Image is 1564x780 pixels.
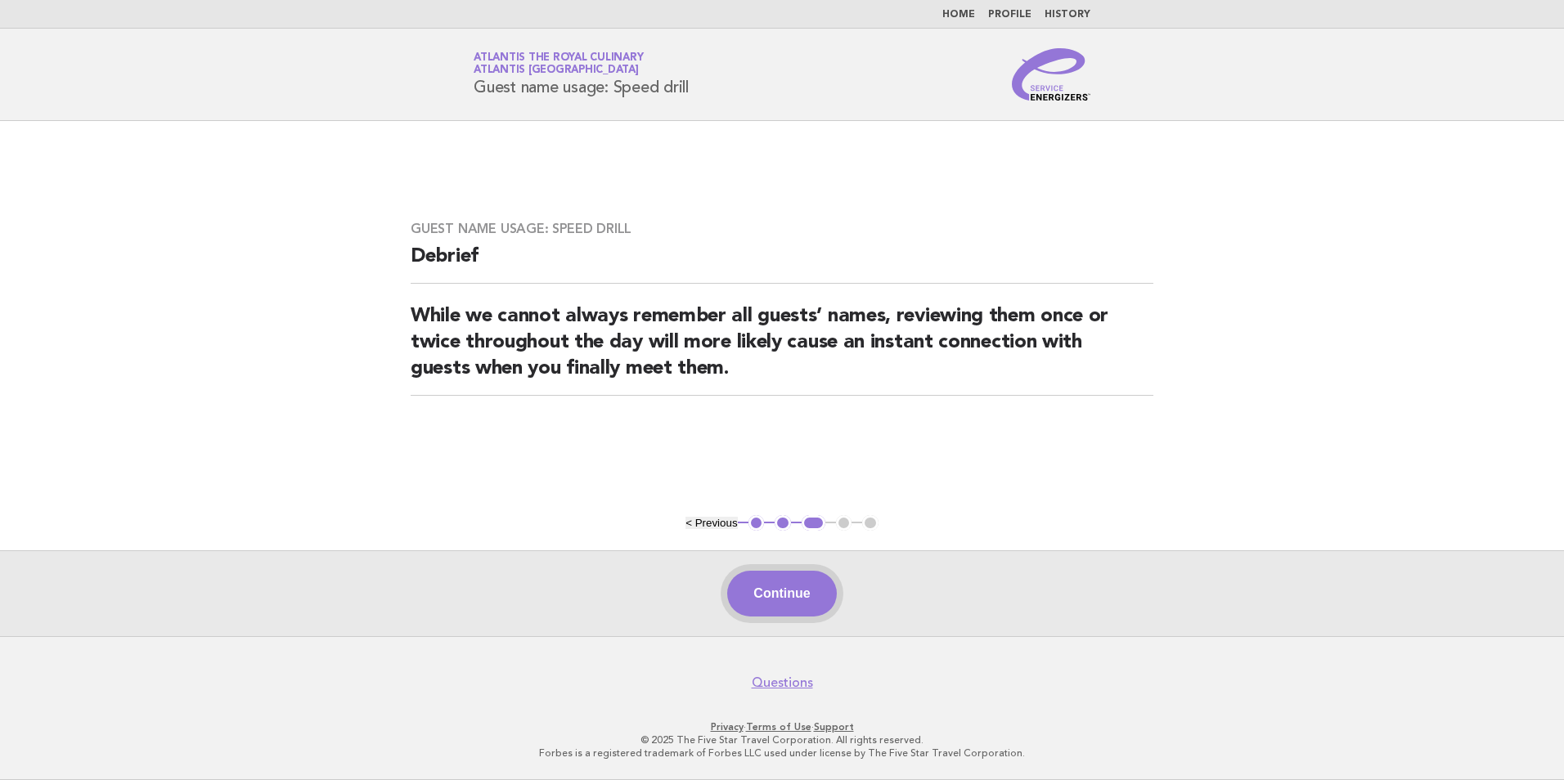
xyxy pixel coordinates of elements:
span: Atlantis [GEOGRAPHIC_DATA] [474,65,639,76]
button: 1 [748,515,765,531]
button: 3 [802,515,825,531]
a: History [1045,10,1090,20]
h1: Guest name usage: Speed drill [474,53,689,96]
h2: Debrief [411,244,1153,284]
button: < Previous [685,517,737,529]
a: Profile [988,10,1031,20]
a: Home [942,10,975,20]
h2: While we cannot always remember all guests’ names, reviewing them once or twice throughout the da... [411,303,1153,396]
a: Terms of Use [746,721,811,733]
p: © 2025 The Five Star Travel Corporation. All rights reserved. [281,733,1283,746]
a: Privacy [711,721,744,733]
p: · · [281,720,1283,733]
button: 2 [775,515,791,531]
a: Questions [752,675,813,691]
button: Continue [727,571,836,616]
p: Forbes is a registered trademark of Forbes LLC used under license by The Five Star Travel Corpora... [281,746,1283,760]
a: Support [814,721,854,733]
a: Atlantis the Royal CulinaryAtlantis [GEOGRAPHIC_DATA] [474,52,643,75]
img: Service Energizers [1012,48,1090,101]
h3: Guest name usage: Speed drill [411,221,1153,237]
